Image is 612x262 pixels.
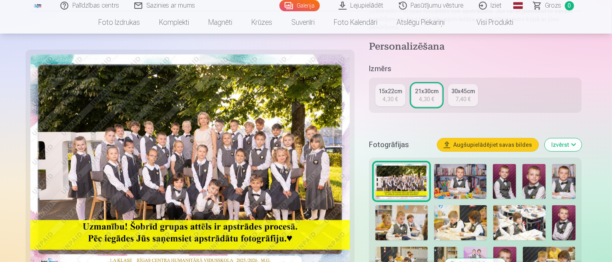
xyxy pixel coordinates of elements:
a: Komplekti [150,11,199,34]
span: Grozs [545,1,562,10]
a: Krūzes [242,11,282,34]
span: 0 [565,1,574,10]
a: Visi produkti [455,11,523,34]
h5: Izmērs [369,63,582,74]
div: 30x45cm [451,87,475,95]
div: 15x22cm [379,87,402,95]
a: Atslēgu piekariņi [387,11,455,34]
h5: Fotogrāfijas [369,139,431,150]
div: 7,40 € [455,95,470,103]
a: 21x30cm4,30 € [412,84,442,106]
button: Augšupielādējiet savas bildes [437,138,538,151]
a: 30x45cm7,40 € [448,84,478,106]
a: Foto kalendāri [325,11,387,34]
a: Suvenīri [282,11,325,34]
a: Foto izdrukas [89,11,150,34]
div: 4,30 € [419,95,434,103]
div: 21x30cm [415,87,439,95]
a: Magnēti [199,11,242,34]
button: Izvērst [545,138,582,151]
a: 15x22cm4,30 € [375,84,405,106]
h4: Personalizēšana [369,41,582,54]
img: /fa1 [34,3,42,8]
div: 4,30 € [383,95,398,103]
